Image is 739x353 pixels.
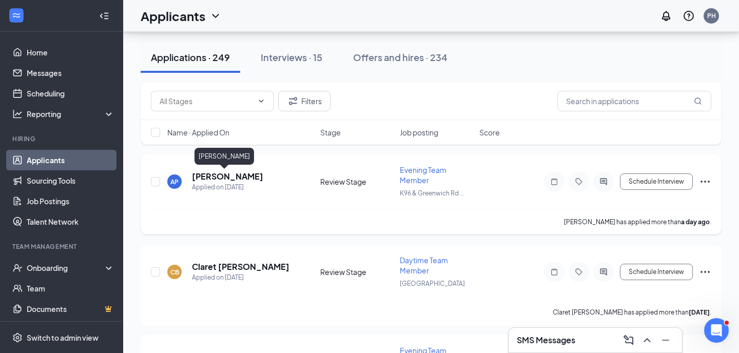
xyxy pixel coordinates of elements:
[12,242,112,251] div: Team Management
[27,211,114,232] a: Talent Network
[320,176,394,187] div: Review Stage
[167,127,229,138] span: Name · Applied On
[573,178,585,186] svg: Tag
[320,267,394,277] div: Review Stage
[12,134,112,143] div: Hiring
[400,165,446,185] span: Evening Team Member
[597,178,610,186] svg: ActiveChat
[699,266,711,278] svg: Ellipses
[320,127,341,138] span: Stage
[699,175,711,188] svg: Ellipses
[639,332,655,348] button: ChevronUp
[597,268,610,276] svg: ActiveChat
[557,91,711,111] input: Search in applications
[620,173,693,190] button: Schedule Interview
[564,218,711,226] p: [PERSON_NAME] has applied more than .
[192,272,289,283] div: Applied on [DATE]
[261,51,322,64] div: Interviews · 15
[707,11,716,20] div: PH
[11,10,22,21] svg: WorkstreamLogo
[192,182,263,192] div: Applied on [DATE]
[27,170,114,191] a: Sourcing Tools
[27,299,114,319] a: DocumentsCrown
[660,10,672,22] svg: Notifications
[27,278,114,299] a: Team
[27,42,114,63] a: Home
[573,268,585,276] svg: Tag
[170,268,179,277] div: CB
[160,95,253,107] input: All Stages
[657,332,674,348] button: Minimize
[12,332,23,343] svg: Settings
[689,308,710,316] b: [DATE]
[27,150,114,170] a: Applicants
[400,280,465,287] span: [GEOGRAPHIC_DATA]
[479,127,500,138] span: Score
[12,109,23,119] svg: Analysis
[681,218,710,226] b: a day ago
[27,109,115,119] div: Reporting
[27,263,106,273] div: Onboarding
[27,63,114,83] a: Messages
[209,10,222,22] svg: ChevronDown
[659,334,672,346] svg: Minimize
[400,189,464,197] span: K96 & Greenwich Rd ...
[195,148,254,165] div: [PERSON_NAME]
[400,127,438,138] span: Job posting
[170,178,179,186] div: AP
[641,334,653,346] svg: ChevronUp
[257,97,265,105] svg: ChevronDown
[704,318,729,343] iframe: Intercom live chat
[151,51,230,64] div: Applications · 249
[548,178,560,186] svg: Note
[27,83,114,104] a: Scheduling
[27,319,114,340] a: SurveysCrown
[99,11,109,21] svg: Collapse
[400,256,448,275] span: Daytime Team Member
[517,335,575,346] h3: SMS Messages
[287,95,299,107] svg: Filter
[623,334,635,346] svg: ComposeMessage
[192,171,263,182] h5: [PERSON_NAME]
[683,10,695,22] svg: QuestionInfo
[192,261,289,272] h5: Claret [PERSON_NAME]
[278,91,330,111] button: Filter Filters
[548,268,560,276] svg: Note
[12,263,23,273] svg: UserCheck
[620,264,693,280] button: Schedule Interview
[27,191,114,211] a: Job Postings
[353,51,448,64] div: Offers and hires · 234
[27,332,99,343] div: Switch to admin view
[694,97,702,105] svg: MagnifyingGlass
[553,308,711,317] p: Claret [PERSON_NAME] has applied more than .
[620,332,637,348] button: ComposeMessage
[141,7,205,25] h1: Applicants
